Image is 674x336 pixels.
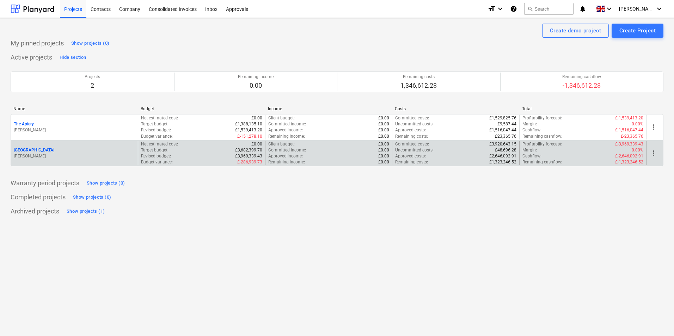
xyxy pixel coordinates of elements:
[632,121,643,127] p: 0.00%
[235,127,262,133] p: £1,539,413.20
[615,159,643,165] p: £-1,323,246.52
[615,115,643,121] p: £-1,539,413.20
[395,121,434,127] p: Uncommitted costs :
[141,106,262,111] div: Budget
[510,5,517,13] i: Knowledge base
[268,147,306,153] p: Committed income :
[268,141,295,147] p: Client budget :
[522,133,562,139] p: Remaining cashflow :
[235,147,262,153] p: £3,682,399.70
[65,206,106,217] button: Show projects (1)
[395,153,426,159] p: Approved costs :
[268,127,303,133] p: Approved income :
[378,147,389,153] p: £0.00
[11,193,66,201] p: Completed projects
[395,127,426,133] p: Approved costs :
[11,53,52,62] p: Active projects
[71,192,113,203] button: Show projects (0)
[11,179,79,187] p: Warranty period projects
[14,147,135,159] div: [GEOGRAPHIC_DATA][PERSON_NAME]
[615,153,643,159] p: £-2,646,092.91
[562,74,601,80] p: Remaining cashflow
[522,121,537,127] p: Margin :
[238,81,274,90] p: 0.00
[251,115,262,121] p: £0.00
[527,6,533,12] span: search
[489,153,516,159] p: £2,646,092.91
[85,81,100,90] p: 2
[488,5,496,13] i: format_size
[615,141,643,147] p: £-3,969,339.43
[378,159,389,165] p: £0.00
[395,147,434,153] p: Uncommitted costs :
[649,123,658,131] span: more_vert
[73,193,111,201] div: Show projects (0)
[579,5,586,13] i: notifications
[562,81,601,90] p: -1,346,612.28
[612,24,663,38] button: Create Project
[238,74,274,80] p: Remaining income
[522,127,541,133] p: Cashflow :
[85,178,127,189] button: Show projects (0)
[235,121,262,127] p: £1,388,135.10
[141,159,173,165] p: Budget variance :
[268,121,306,127] p: Committed income :
[71,39,109,48] div: Show projects (0)
[489,159,516,165] p: £1,323,246.52
[649,149,658,157] span: more_vert
[378,153,389,159] p: £0.00
[268,133,305,139] p: Remaining income :
[13,106,135,111] div: Name
[378,127,389,133] p: £0.00
[497,121,516,127] p: £9,587.44
[141,121,168,127] p: Target budget :
[615,127,643,133] p: £-1,516,047.44
[141,153,171,159] p: Revised budget :
[550,26,601,35] div: Create demo project
[619,6,654,12] span: [PERSON_NAME]
[14,147,54,153] p: [GEOGRAPHIC_DATA]
[495,133,516,139] p: £23,365.76
[87,179,125,187] div: Show projects (0)
[14,121,34,127] p: The Apiary
[395,133,428,139] p: Remaining costs :
[58,52,88,63] button: Hide section
[395,159,428,165] p: Remaining costs :
[60,54,86,62] div: Hide section
[655,5,663,13] i: keyboard_arrow_down
[489,141,516,147] p: £3,920,643.15
[605,5,613,13] i: keyboard_arrow_down
[400,81,437,90] p: 1,346,612.28
[495,147,516,153] p: £48,696.28
[67,207,105,216] div: Show projects (1)
[237,159,262,165] p: £-286,939.73
[522,153,541,159] p: Cashflow :
[522,159,562,165] p: Remaining cashflow :
[14,153,135,159] p: [PERSON_NAME]
[235,153,262,159] p: £3,969,339.43
[378,115,389,121] p: £0.00
[69,38,111,49] button: Show projects (0)
[11,39,64,48] p: My pinned projects
[141,127,171,133] p: Revised budget :
[141,133,173,139] p: Budget variance :
[251,141,262,147] p: £0.00
[11,207,59,216] p: Archived projects
[522,106,644,111] div: Total
[489,115,516,121] p: £1,529,825.76
[639,302,674,336] iframe: Chat Widget
[268,106,390,111] div: Income
[268,159,305,165] p: Remaining income :
[141,115,178,121] p: Net estimated cost :
[524,3,574,15] button: Search
[268,115,295,121] p: Client budget :
[85,74,100,80] p: Projects
[522,147,537,153] p: Margin :
[496,5,504,13] i: keyboard_arrow_down
[141,147,168,153] p: Target budget :
[400,74,437,80] p: Remaining costs
[268,153,303,159] p: Approved income :
[522,141,562,147] p: Profitability forecast :
[237,133,262,139] p: £-151,278.10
